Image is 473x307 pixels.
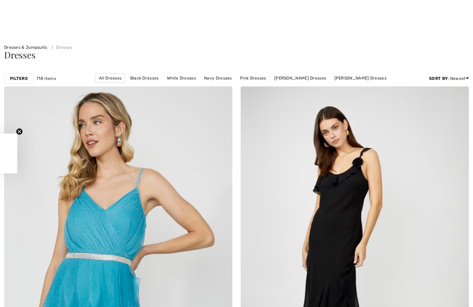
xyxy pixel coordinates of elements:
[243,83,278,92] a: Short Dresses
[207,83,242,92] a: Long Dresses
[127,74,162,83] a: Black Dresses
[237,74,270,83] a: Pink Dresses
[331,74,390,83] a: [PERSON_NAME] Dresses
[4,49,35,61] span: Dresses
[200,74,235,83] a: Navy Dresses
[4,45,47,50] a: Dresses & Jumpsuits
[163,74,199,83] a: White Dresses
[429,76,448,81] strong: Sort By
[271,74,330,83] a: [PERSON_NAME] Dresses
[48,45,72,50] a: Dresses
[10,75,28,82] strong: Filters
[16,128,23,135] button: Close teaser
[36,75,56,82] span: 718 items
[429,75,469,82] div: : Newest
[95,73,125,83] a: All Dresses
